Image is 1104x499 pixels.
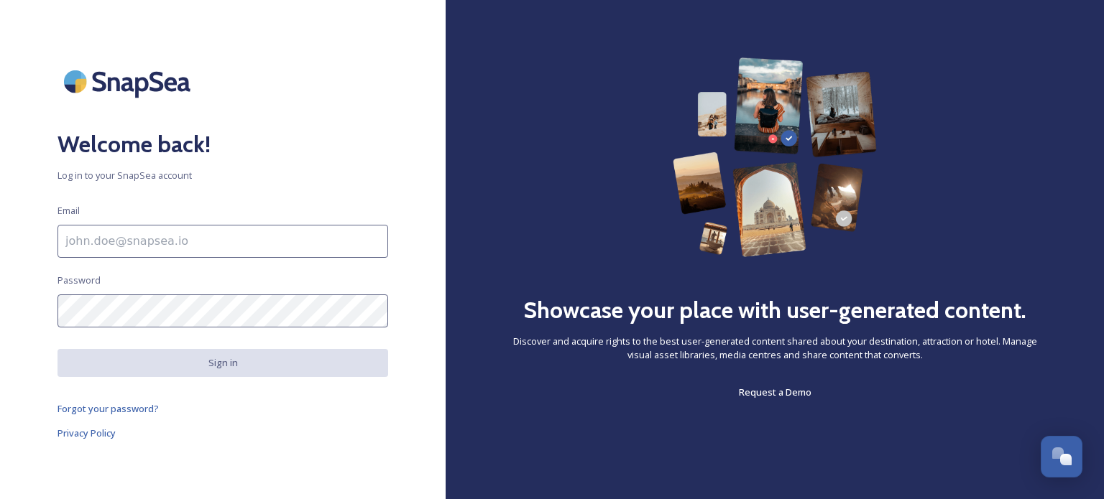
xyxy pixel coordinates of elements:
a: Request a Demo [739,383,811,401]
a: Privacy Policy [57,424,388,442]
img: 63b42ca75bacad526042e722_Group%20154-p-800.png [673,57,877,257]
span: Discover and acquire rights to the best user-generated content shared about your destination, att... [503,335,1046,362]
span: Password [57,274,101,287]
img: SnapSea Logo [57,57,201,106]
span: Email [57,204,80,218]
span: Request a Demo [739,386,811,398]
button: Sign in [57,349,388,377]
input: john.doe@snapsea.io [57,225,388,258]
span: Privacy Policy [57,426,116,439]
span: Log in to your SnapSea account [57,169,388,182]
h2: Showcase your place with user-generated content. [523,293,1026,327]
span: Forgot your password? [57,402,159,415]
button: Open Chat [1041,436,1082,477]
a: Forgot your password? [57,400,388,417]
h2: Welcome back! [57,127,388,162]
